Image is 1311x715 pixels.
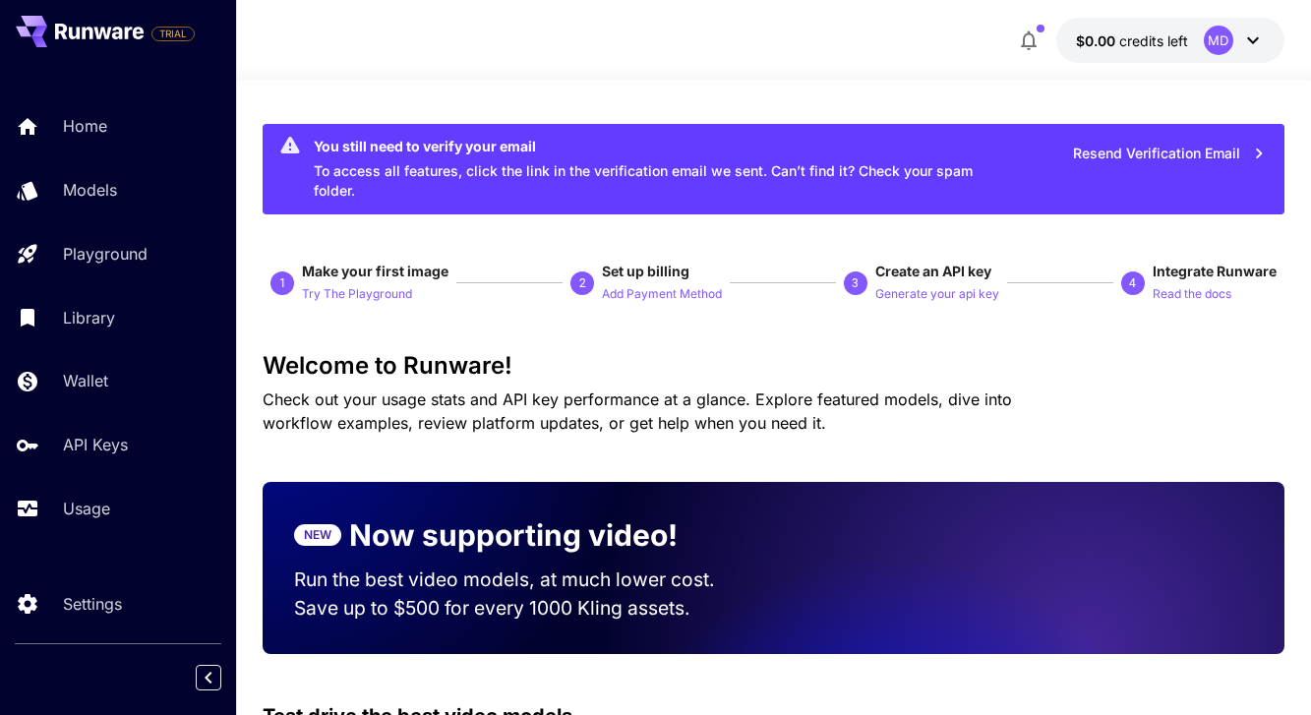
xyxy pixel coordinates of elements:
p: NEW [304,526,331,544]
p: Usage [63,497,110,520]
button: Generate your api key [875,281,999,305]
p: Library [63,306,115,329]
span: Check out your usage stats and API key performance at a glance. Explore featured models, dive int... [263,389,1012,433]
p: API Keys [63,433,128,456]
p: Save up to $500 for every 1000 Kling assets. [294,594,742,623]
span: TRIAL [152,27,194,41]
span: Make your first image [302,263,448,279]
span: $0.00 [1076,32,1119,49]
p: Playground [63,242,148,266]
h3: Welcome to Runware! [263,352,1283,380]
span: credits left [1119,32,1188,49]
p: Try The Playground [302,285,412,304]
div: You still need to verify your email [314,136,1014,156]
p: 4 [1129,274,1136,292]
p: Run the best video models, at much lower cost. [294,566,742,594]
div: $0.00 [1076,30,1188,51]
button: Collapse sidebar [196,665,221,690]
p: Settings [63,592,122,616]
button: Resend Verification Email [1062,134,1277,174]
p: 1 [279,274,286,292]
span: Set up billing [602,263,689,279]
div: To access all features, click the link in the verification email we sent. Can’t find it? Check yo... [314,130,1014,209]
button: Read the docs [1153,281,1231,305]
button: $0.00MD [1056,18,1284,63]
p: 2 [579,274,586,292]
p: Now supporting video! [349,513,678,558]
p: Models [63,178,117,202]
span: Add your payment card to enable full platform functionality. [151,22,195,45]
p: Home [63,114,107,138]
div: Collapse sidebar [210,660,236,695]
button: Add Payment Method [602,281,722,305]
button: Try The Playground [302,281,412,305]
p: Generate your api key [875,285,999,304]
p: 3 [852,274,859,292]
p: Read the docs [1153,285,1231,304]
p: Add Payment Method [602,285,722,304]
span: Create an API key [875,263,991,279]
p: Wallet [63,369,108,392]
div: MD [1204,26,1233,55]
span: Integrate Runware [1153,263,1277,279]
